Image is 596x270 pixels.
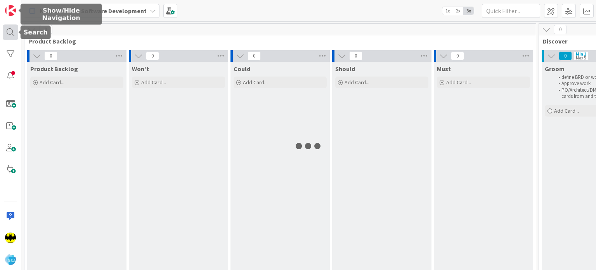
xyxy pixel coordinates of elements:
[141,79,166,86] span: Add Card...
[576,52,586,56] div: Min 1
[24,7,99,22] h5: Show/Hide Navigation
[40,79,64,86] span: Add Card...
[451,51,464,61] span: 0
[5,254,16,265] img: avatar
[234,65,250,73] span: Could
[44,51,57,61] span: 0
[81,7,147,15] b: Software Development
[482,4,540,18] input: Quick Filter...
[243,79,268,86] span: Add Card...
[554,107,579,114] span: Add Card...
[545,65,565,73] span: Groom
[349,51,362,61] span: 0
[559,51,572,61] span: 0
[446,79,471,86] span: Add Card...
[576,56,586,60] div: Max 5
[345,79,369,86] span: Add Card...
[335,65,355,73] span: Should
[453,7,463,15] span: 2x
[24,29,48,36] h5: Search
[132,65,149,73] span: Won't
[5,232,16,243] img: AC
[463,7,474,15] span: 3x
[146,51,159,61] span: 0
[30,65,78,73] span: Product Backlog
[5,5,16,16] img: Visit kanbanzone.com
[554,25,567,34] span: 0
[437,65,451,73] span: Must
[248,51,261,61] span: 0
[28,37,526,45] span: Product Backlog
[442,7,453,15] span: 1x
